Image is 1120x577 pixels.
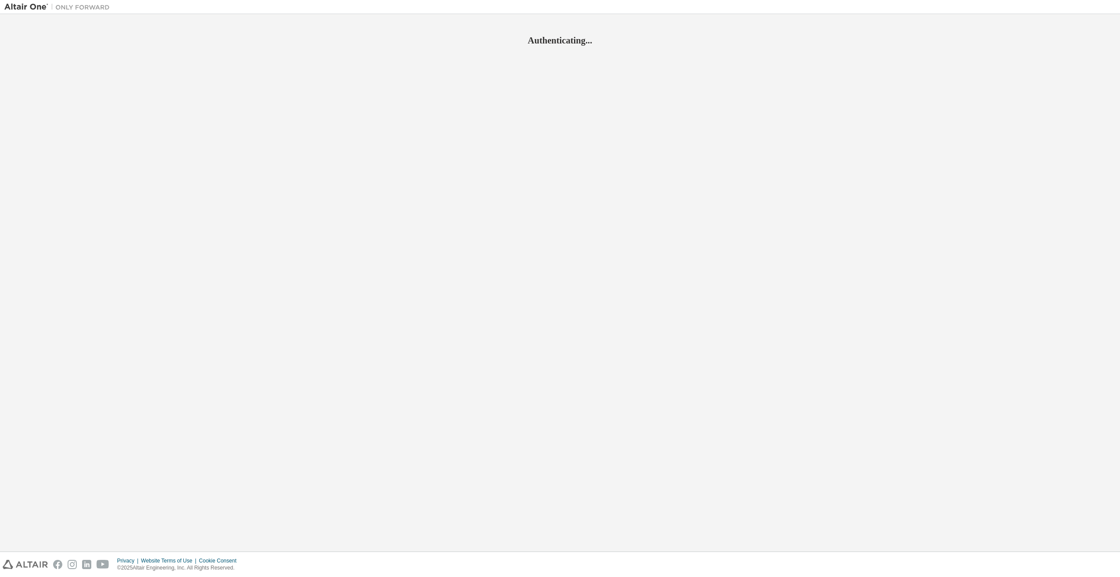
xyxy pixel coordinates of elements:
[141,557,199,564] div: Website Terms of Use
[4,35,1116,46] h2: Authenticating...
[117,564,242,572] p: © 2025 Altair Engineering, Inc. All Rights Reserved.
[4,3,114,11] img: Altair One
[97,560,109,569] img: youtube.svg
[117,557,141,564] div: Privacy
[53,560,62,569] img: facebook.svg
[199,557,241,564] div: Cookie Consent
[82,560,91,569] img: linkedin.svg
[3,560,48,569] img: altair_logo.svg
[68,560,77,569] img: instagram.svg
